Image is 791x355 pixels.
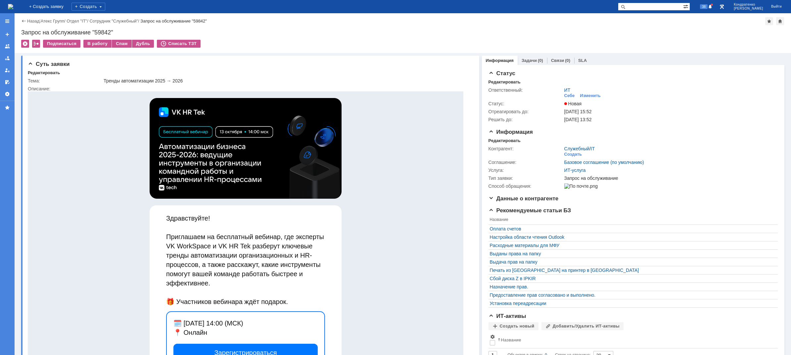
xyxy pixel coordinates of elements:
[564,146,595,151] div: /
[489,87,563,93] div: Ответственный:
[490,334,495,339] span: Настройки
[490,251,773,256] a: Выданы права на папку
[578,58,587,63] a: SLA
[522,58,537,63] a: Задачи
[2,77,13,87] a: Мои согласования
[564,93,575,98] div: Себе
[2,89,13,99] a: Настройки
[564,152,582,157] div: Создать
[89,19,138,24] a: Сотрудник "Служебный"
[490,234,773,240] a: Настройка области чтения Outlook
[89,19,140,24] div: /
[718,3,726,11] a: Перейти в интерфейс администратора
[564,109,592,114] span: [DATE] 15:52
[564,101,582,106] span: Новая
[734,3,763,7] span: Кондратенко
[21,29,784,36] div: Запрос на обслуживание "59842"
[564,183,598,189] img: По почте.png
[104,78,468,83] div: Тренды автоматизации 2025 → 2026
[28,61,70,67] span: Суть заявки
[28,70,60,76] div: Редактировать
[198,323,239,329] b: В программе:
[564,160,644,165] a: Базовое соглашение (по умолчанию)
[8,4,13,9] a: Перейти на домашнюю страницу
[489,101,563,106] div: Статус:
[489,207,571,214] span: Рекомендуемые статьи БЗ
[32,40,40,48] div: Работа с массовостью
[496,333,774,348] th: Название
[146,277,290,290] p: Участие в вебинаре бесплатное, регистрация обязательна.
[538,58,543,63] div: (0)
[564,176,774,181] div: Запрос на обслуживание
[490,268,773,273] a: Печать из [GEOGRAPHIC_DATA] на принтер в [GEOGRAPHIC_DATA]
[683,3,690,9] span: Расширенный поиск
[28,86,469,91] div: Описание:
[489,129,533,135] span: Информация
[490,301,773,306] a: Установка переадресации
[67,19,89,24] div: /
[490,259,773,265] a: Выдача прав на папку
[564,87,571,93] a: ИТ
[489,160,563,165] div: Соглашение:
[564,168,586,173] a: ИТ-услуга
[700,4,708,9] span: 38
[138,122,297,141] p: Здравствуйте!
[21,40,29,48] div: Удалить
[41,19,64,24] a: Атекс Групп
[486,58,514,63] a: Информация
[2,41,13,52] a: Заявки на командах
[565,58,570,63] div: (0)
[489,183,563,189] div: Способ обращения:
[140,19,207,24] div: Запрос на обслуживание "59842"
[580,93,601,98] div: Изменить
[489,138,521,143] div: Редактировать
[564,146,589,151] a: Служебный
[67,19,87,24] a: Отдел "IT"
[489,313,526,319] span: ИТ-активы
[489,168,563,173] div: Услуга:
[490,292,773,298] a: Предоставление прав согласовано и выполнено.
[146,252,290,270] a: Зарегистрироваться
[489,176,563,181] div: Тип заявки:
[39,18,40,23] div: |
[28,78,102,83] div: Тема:
[138,206,297,215] p: 🎁 Участников вебинара ждёт подарок.
[765,17,773,25] div: Добавить в избранное
[489,146,563,151] div: Контрагент:
[2,53,13,64] a: Заявки в моей ответственности
[489,117,563,122] div: Решить до:
[27,19,39,24] a: Назад
[490,226,773,231] a: Оплата счетов
[489,109,563,114] div: Отреагировать до:
[8,4,13,9] img: logo
[551,58,564,63] a: Связи
[591,146,595,151] a: IT
[71,3,105,11] div: Создать
[2,29,13,40] a: Создать заявку
[138,141,297,206] p: Приглашаем на бесплатный вебинар, где эксперты VK WorkSpace и VK HR Tek разберут ключевые тренды ...
[146,227,290,236] p: 🗓️ [DATE] 14:00 (МСК)
[489,79,521,85] div: Редактировать
[489,216,774,225] th: Название
[489,70,515,76] span: Статус
[2,65,13,76] a: Мои заявки
[501,337,521,342] div: Название
[776,17,784,25] div: Сделать домашней страницей
[41,19,67,24] div: /
[490,284,773,289] a: Назначение прав.
[146,236,290,246] p: 📍 Онлайн
[490,276,773,281] a: Сбой диска Z в IPKIR
[734,7,763,11] span: [PERSON_NAME]
[490,243,773,248] a: Расходные материалы для МФУ
[489,195,559,202] span: Данные о контрагенте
